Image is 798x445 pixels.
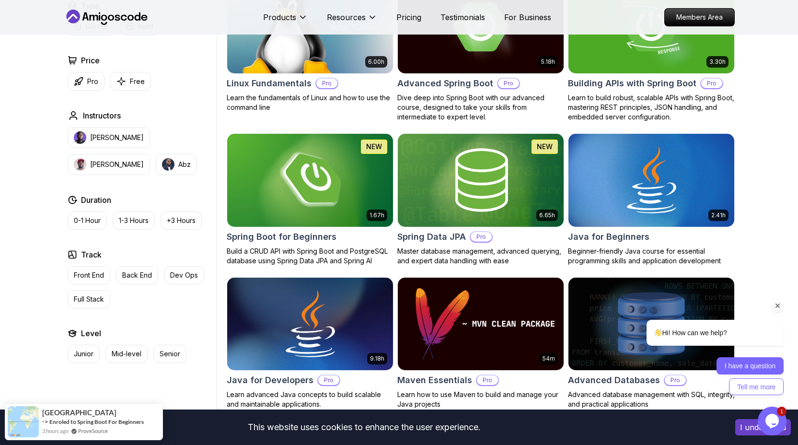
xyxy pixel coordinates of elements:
[701,79,722,88] p: Pro
[568,230,649,244] h2: Java for Beginners
[74,270,104,280] p: Front End
[543,355,555,363] p: 54m
[398,134,564,227] img: Spring Data JPA card
[568,133,735,266] a: Java for Beginners card2.41hJava for BeginnersBeginner-friendly Java course for essential program...
[105,345,148,363] button: Mid-level
[8,406,39,437] img: provesource social proof notification image
[81,194,111,206] h2: Duration
[440,12,485,23] a: Testimonials
[74,131,86,144] img: instructor img
[370,355,384,363] p: 9.18h
[227,246,393,266] p: Build a CRUD API with Spring Boot and PostgreSQL database using Spring Data JPA and Spring AI
[162,158,174,171] img: instructor img
[568,134,734,227] img: Java for Beginners card
[504,12,551,23] a: For Business
[49,418,144,425] a: Enroled to Spring Boot For Beginners
[90,160,144,169] p: [PERSON_NAME]
[397,133,564,266] a: Spring Data JPA card6.65hNEWSpring Data JPAProMaster database management, advanced querying, and ...
[68,211,107,230] button: 0-1 Hour
[170,270,198,280] p: Dev Ops
[113,211,155,230] button: 1-3 Hours
[161,211,202,230] button: +3 Hours
[68,290,110,308] button: Full Stack
[370,211,384,219] p: 1.67h
[68,345,100,363] button: Junior
[83,110,121,121] h2: Instructors
[81,249,102,260] h2: Track
[7,417,721,438] div: This website uses cookies to enhance the user experience.
[664,8,735,26] a: Members Area
[227,374,313,387] h2: Java for Developers
[397,246,564,266] p: Master database management, advanced querying, and expert data handling with ease
[398,278,564,371] img: Maven Essentials card
[397,230,466,244] h2: Spring Data JPA
[568,374,660,387] h2: Advanced Databases
[74,349,93,359] p: Junior
[153,345,186,363] button: Senior
[758,407,788,435] iframe: chat widget
[81,55,100,66] h2: Price
[366,142,382,152] p: NEW
[112,349,141,359] p: Mid-level
[167,216,196,225] p: +3 Hours
[537,142,553,152] p: NEW
[81,328,101,339] h2: Level
[568,278,734,371] img: Advanced Databases card
[711,211,726,219] p: 2.41h
[178,160,191,169] p: Abz
[709,58,726,66] p: 3.30h
[227,230,336,244] h2: Spring Boot for Beginners
[327,12,377,31] button: Resources
[263,12,308,31] button: Products
[263,12,296,23] p: Products
[227,134,393,227] img: Spring Boot for Beginners card
[568,277,735,410] a: Advanced Databases cardAdvanced DatabasesProAdvanced database management with SQL, integrity, and...
[397,390,564,409] p: Learn how to use Maven to build and manage your Java projects
[68,266,110,284] button: Front End
[160,349,180,359] p: Senior
[74,216,101,225] p: 0-1 Hour
[68,127,150,148] button: instructor img[PERSON_NAME]
[368,58,384,66] p: 6.00h
[87,77,98,86] p: Pro
[397,374,472,387] h2: Maven Essentials
[42,418,48,425] span: ->
[74,294,104,304] p: Full Stack
[227,77,312,90] h2: Linux Fundamentals
[318,375,339,385] p: Pro
[665,9,734,26] p: Members Area
[471,232,492,242] p: Pro
[397,277,564,410] a: Maven Essentials card54mMaven EssentialsProLearn how to use Maven to build and manage your Java p...
[568,390,735,409] p: Advanced database management with SQL, integrity, and practical applications
[74,158,86,171] img: instructor img
[68,154,150,175] button: instructor img[PERSON_NAME]
[227,277,393,410] a: Java for Developers card9.18hJava for DevelopersProLearn advanced Java concepts to build scalable...
[164,266,204,284] button: Dev Ops
[568,246,735,266] p: Beginner-friendly Java course for essential programming skills and application development
[122,270,152,280] p: Back End
[116,266,158,284] button: Back End
[568,93,735,122] p: Learn to build robust, scalable APIs with Spring Boot, mastering REST principles, JSON handling, ...
[316,79,337,88] p: Pro
[227,93,393,112] p: Learn the fundamentals of Linux and how to use the command line
[568,77,696,90] h2: Building APIs with Spring Boot
[477,375,498,385] p: Pro
[498,79,519,88] p: Pro
[616,233,788,402] iframe: chat widget
[539,211,555,219] p: 6.65h
[327,12,366,23] p: Resources
[110,72,151,91] button: Free
[227,133,393,266] a: Spring Boot for Beginners card1.67hNEWSpring Boot for BeginnersBuild a CRUD API with Spring Boot ...
[227,278,393,371] img: Java for Developers card
[735,419,791,435] button: Accept cookies
[156,154,197,175] button: instructor imgAbz
[396,12,421,23] a: Pricing
[119,216,149,225] p: 1-3 Hours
